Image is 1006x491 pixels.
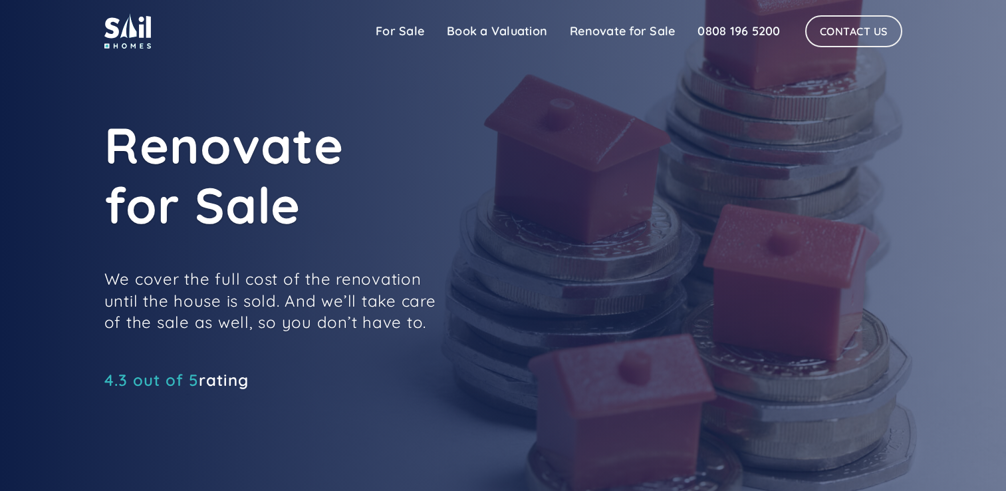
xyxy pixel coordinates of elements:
[559,18,686,45] a: Renovate for Sale
[364,18,436,45] a: For Sale
[104,393,304,409] iframe: Customer reviews powered by Trustpilot
[104,373,249,387] div: rating
[436,18,559,45] a: Book a Valuation
[686,18,791,45] a: 0808 196 5200
[104,115,703,235] h1: Renovate for Sale
[104,370,199,390] span: 4.3 out of 5
[805,15,902,47] a: Contact Us
[104,13,151,49] img: sail home logo
[104,373,249,387] a: 4.3 out of 5rating
[104,268,437,333] p: We cover the full cost of the renovation until the house is sold. And we’ll take care of the sale...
